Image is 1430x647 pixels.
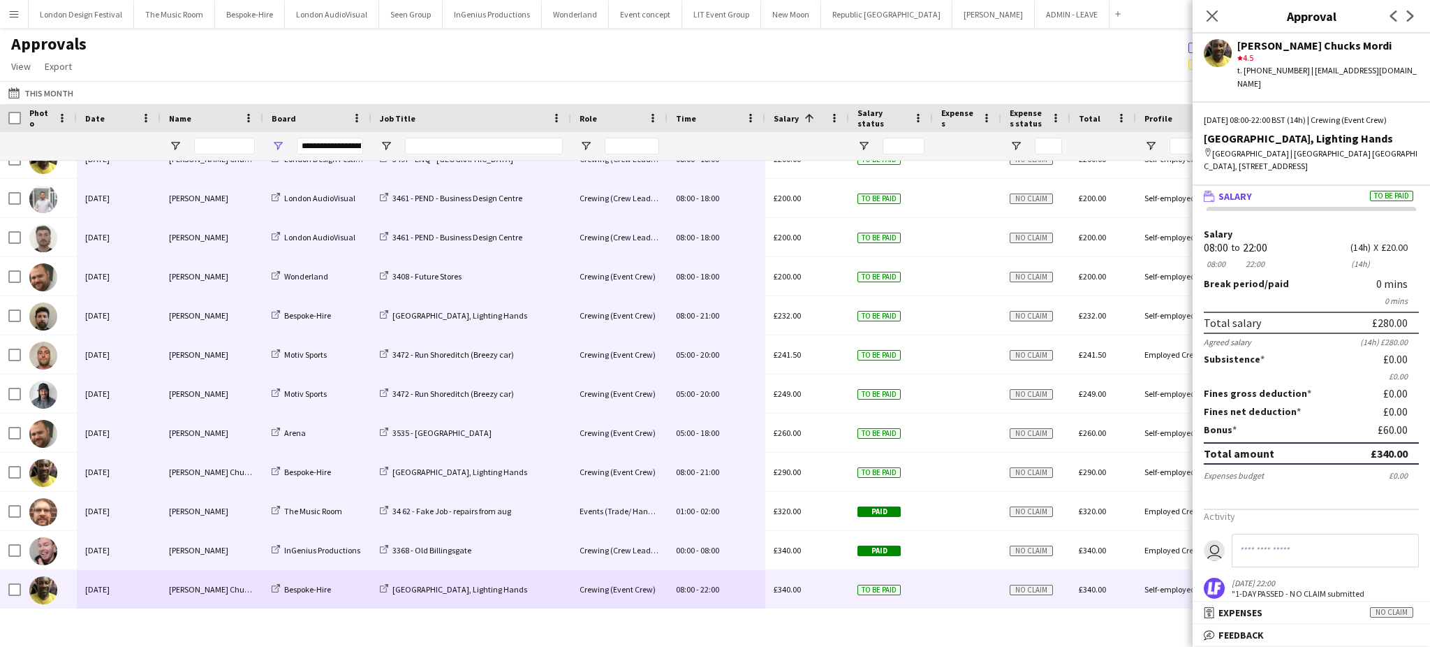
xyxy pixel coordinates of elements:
[1035,1,1110,28] button: ADMIN - LEAVE
[1204,114,1419,126] div: [DATE] 08:00-22:00 BST (14h) | Crewing (Event Crew)
[1170,138,1225,154] input: Profile Filter Input
[696,506,699,516] span: -
[700,193,719,203] span: 18:00
[1204,510,1419,523] h3: Activity
[1079,271,1106,282] span: £200.00
[1144,232,1215,242] span: Self-employed Crew
[379,1,443,28] button: Seen Group
[161,257,263,296] div: [PERSON_NAME]
[774,310,801,321] span: £232.00
[1144,310,1215,321] span: Self-employed Crew
[380,310,527,321] a: [GEOGRAPHIC_DATA], Lighting Hands
[380,545,471,555] a: 3368 - Old Billingsgate
[1079,349,1106,360] span: £241.50
[883,138,924,154] input: Salary status Filter Input
[571,531,668,569] div: Crewing (Crew Leader)
[272,545,360,555] a: InGenius Productions
[272,506,342,516] a: The Music Room
[392,545,471,555] span: 3368 - Old Billingsgate
[571,179,668,217] div: Crewing (Crew Leader)
[1350,242,1371,253] div: 14h
[821,1,952,28] button: Republic [GEOGRAPHIC_DATA]
[45,60,72,73] span: Export
[676,506,695,516] span: 01:00
[272,232,355,242] a: London AudioVisual
[29,420,57,448] img: Ben Turner
[774,467,801,477] span: £290.00
[542,1,609,28] button: Wonderland
[700,467,719,477] span: 21:00
[609,1,682,28] button: Event concept
[1010,389,1053,400] span: No claim
[1376,277,1419,290] div: 0 mins
[676,428,695,438] span: 05:00
[1144,545,1200,555] span: Employed Crew
[761,1,821,28] button: New Moon
[1378,423,1419,436] div: £60.00
[1144,113,1172,124] span: Profile
[285,1,379,28] button: London AudioVisual
[1232,578,1376,588] div: [DATE] 22:00
[1079,232,1106,242] span: £200.00
[1243,242,1267,253] div: 22:00
[1204,296,1419,306] div: 0 mins
[1237,39,1419,52] div: [PERSON_NAME] Chucks Mordi
[215,1,285,28] button: Bespoke-Hire
[11,60,31,73] span: View
[696,349,699,360] span: -
[1144,349,1200,360] span: Employed Crew
[1204,405,1301,418] label: Fines net deduction
[580,113,597,124] span: Role
[1360,337,1419,347] div: (14h) £280.00
[443,1,542,28] button: InGenius Productions
[857,507,901,517] span: Paid
[380,467,527,477] a: [GEOGRAPHIC_DATA], Lighting Hands
[161,492,263,530] div: [PERSON_NAME]
[1010,194,1053,204] span: No claim
[380,388,514,399] a: 3472 - Run Shoreditch (Breezy car)
[77,296,161,335] div: [DATE]
[700,545,719,555] span: 08:00
[1144,428,1215,438] span: Self-employed Crew
[1373,242,1378,253] div: X
[1010,507,1053,517] span: No claim
[700,428,719,438] span: 18:00
[392,271,462,282] span: 3408 - Future Stores
[29,146,57,174] img: Alphonsus Chucks Mordi
[676,232,695,242] span: 08:00
[1204,277,1265,290] span: Break period
[1204,387,1311,400] label: Fines gross deduction
[1383,405,1419,418] div: £0.00
[1204,446,1274,460] div: Total amount
[1204,337,1251,347] div: Agreed salary
[857,272,901,282] span: To be paid
[29,576,57,604] img: Alphonsus Chucks Mordi
[1010,140,1022,152] button: Open Filter Menu
[284,545,360,555] span: InGenius Productions
[700,232,719,242] span: 18:00
[6,57,36,75] a: View
[77,414,161,452] div: [DATE]
[676,310,695,321] span: 08:00
[380,506,511,516] a: 34 62 - Fake Job - repairs from aug
[571,375,668,413] div: Crewing (Event Crew)
[1350,259,1371,269] div: 14h
[1204,423,1237,436] label: Bonus
[774,193,801,203] span: £200.00
[77,531,161,569] div: [DATE]
[857,194,901,204] span: To be paid
[284,506,342,516] span: The Music Room
[392,310,527,321] span: [GEOGRAPHIC_DATA], Lighting Hands
[857,108,908,129] span: Salary status
[392,193,522,203] span: 3461 - PEND - Business Design Centre
[676,193,695,203] span: 08:00
[571,218,668,256] div: Crewing (Crew Leader)
[1010,272,1053,282] span: No claim
[1204,353,1265,365] label: Subsistence
[6,85,76,101] button: This Month
[1010,467,1053,478] span: No claim
[571,414,668,452] div: Crewing (Event Crew)
[1144,193,1215,203] span: Self-employed Crew
[1010,546,1053,556] span: No claim
[284,271,328,282] span: Wonderland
